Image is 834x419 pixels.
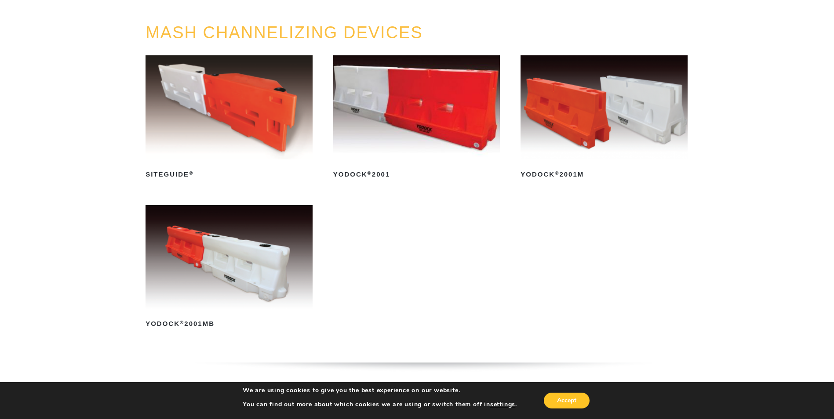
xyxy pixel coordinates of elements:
[189,170,193,176] sup: ®
[333,55,500,181] a: Yodock®2001
[146,317,313,331] h2: Yodock 2001MB
[146,55,313,181] a: SiteGuide®
[368,170,372,176] sup: ®
[521,55,688,181] a: Yodock®2001M
[146,23,423,42] a: MASH CHANNELIZING DEVICES
[146,167,313,181] h2: SiteGuide
[146,205,313,331] a: Yodock®2001MB
[521,167,688,181] h2: Yodock 2001M
[333,55,500,159] img: Yodock 2001 Water Filled Barrier and Barricade
[243,386,517,394] p: We are using cookies to give you the best experience on our website.
[490,401,515,408] button: settings
[555,170,559,176] sup: ®
[180,320,184,325] sup: ®
[243,401,517,408] p: You can find out more about which cookies we are using or switch them off in .
[333,167,500,181] h2: Yodock 2001
[544,393,590,408] button: Accept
